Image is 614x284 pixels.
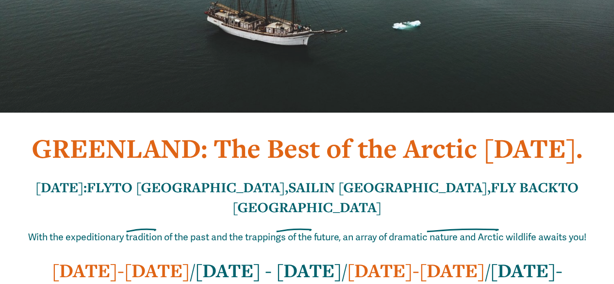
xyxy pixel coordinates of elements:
strong: [DATE]-[DATE] [52,258,190,283]
strong: TO [GEOGRAPHIC_DATA], [112,178,288,197]
strong: IN [GEOGRAPHIC_DATA], [319,178,491,197]
strong: GREENLAND: The Best of the Arctic [DATE]. [32,130,582,166]
strong: TO [GEOGRAPHIC_DATA] [232,178,582,217]
span: With the expeditionary tradition of the past and the trappings of the future, an array of dramati... [28,232,586,243]
strong: [DATE]-[DATE] [347,258,485,283]
strong: FLY [87,178,112,197]
strong: [DATE]: [35,178,87,197]
strong: FLY BACK [491,178,558,197]
strong: [DATE] - [DATE] [195,258,342,283]
strong: SAIL [288,178,319,197]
